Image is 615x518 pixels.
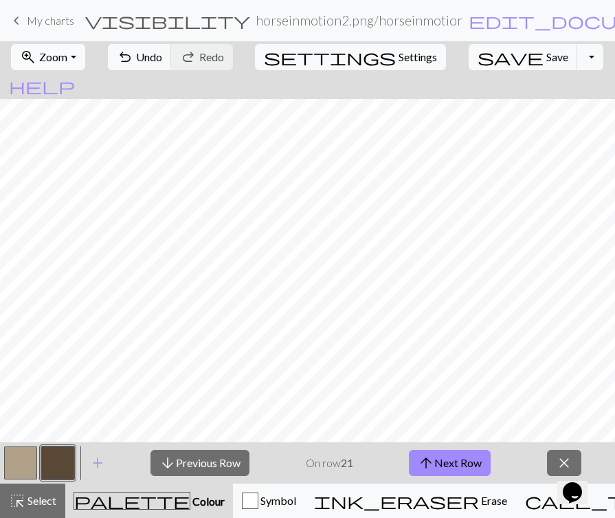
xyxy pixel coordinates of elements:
span: zoom_in [20,47,36,67]
button: Zoom [11,44,85,70]
span: add [89,453,106,473]
strong: 21 [341,456,353,469]
span: palette [74,491,190,510]
span: settings [264,47,396,67]
span: Undo [136,50,162,63]
button: Save [469,44,578,70]
span: help [9,76,75,96]
span: Select [25,494,56,507]
button: Next Row [409,450,491,476]
span: Save [546,50,568,63]
span: Erase [479,494,507,507]
a: My charts [8,9,74,32]
span: keyboard_arrow_left [8,11,25,30]
button: Symbol [233,484,305,518]
span: arrow_upward [418,453,434,473]
span: ink_eraser [314,491,479,510]
span: My charts [27,14,74,27]
iframe: chat widget [557,463,601,504]
span: Colour [190,495,225,508]
span: Zoom [39,50,67,63]
p: On row [306,455,353,471]
span: highlight_alt [9,491,25,510]
button: Previous Row [150,450,249,476]
span: save [478,47,544,67]
i: Settings [264,49,396,65]
span: arrow_downward [159,453,176,473]
button: Colour [65,484,233,518]
span: visibility [85,11,250,30]
button: SettingsSettings [255,44,446,70]
span: undo [117,47,133,67]
button: Undo [108,44,172,70]
span: Settings [399,49,437,65]
span: close [556,453,572,473]
h2: horseinmotion2.png / horseinmotion2.png [256,12,462,28]
button: Erase [305,484,516,518]
span: Symbol [258,494,296,507]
